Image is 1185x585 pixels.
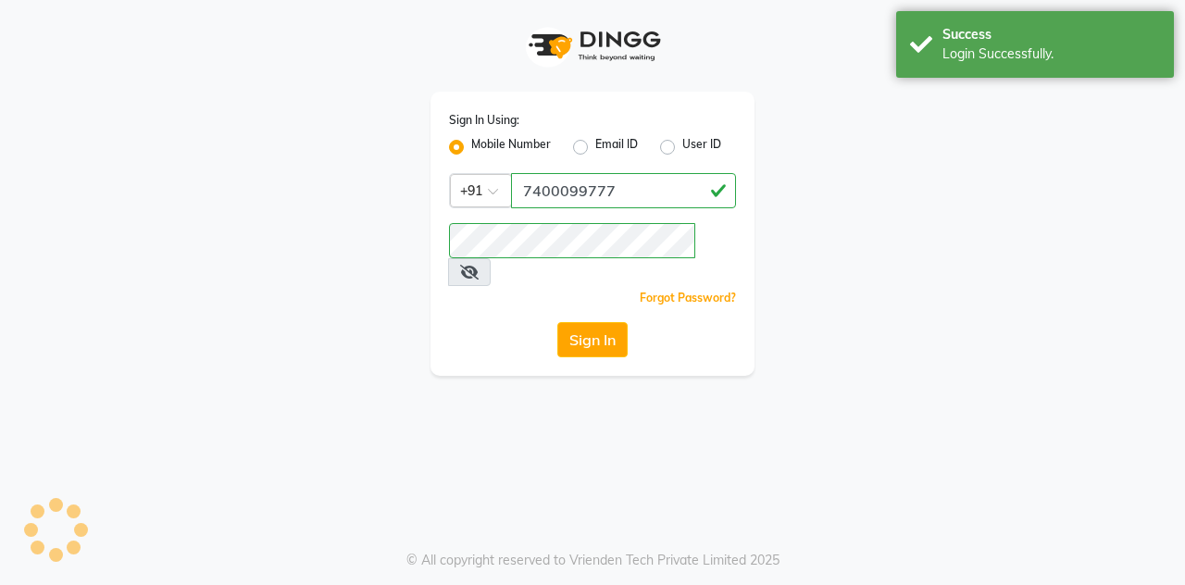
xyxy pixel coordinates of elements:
input: Username [511,173,736,208]
button: Sign In [557,322,628,357]
a: Forgot Password? [640,291,736,305]
label: Sign In Using: [449,112,519,129]
label: Email ID [595,136,638,158]
label: User ID [682,136,721,158]
img: logo1.svg [518,19,667,73]
input: Username [449,223,695,258]
div: Login Successfully. [942,44,1160,64]
div: Success [942,25,1160,44]
label: Mobile Number [471,136,551,158]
